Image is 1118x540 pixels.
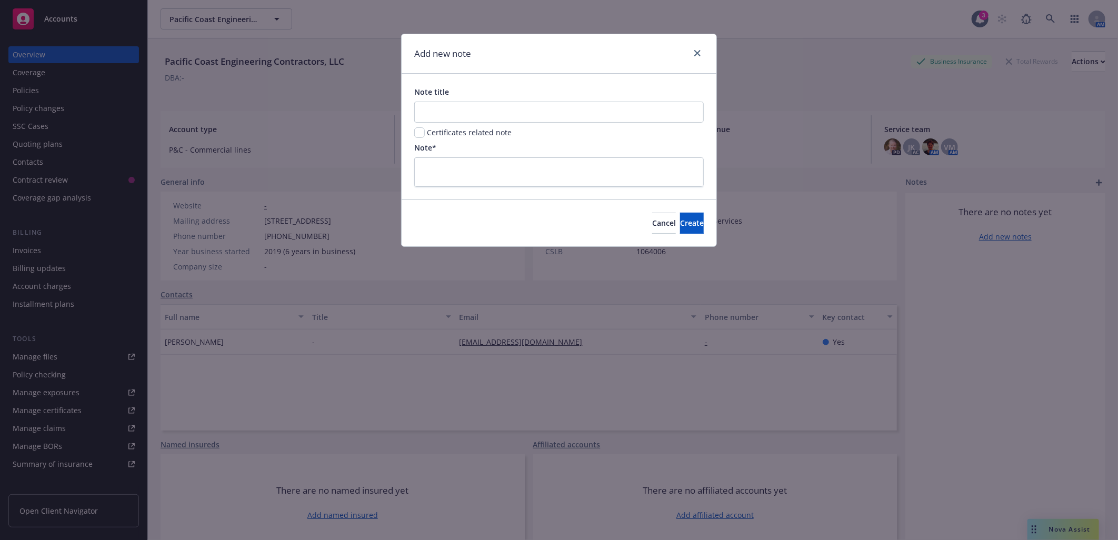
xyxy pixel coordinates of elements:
span: Certificates related note [427,127,512,138]
a: close [691,47,704,59]
button: Create [680,213,704,234]
button: Cancel [652,213,676,234]
h1: Add new note [414,47,471,61]
span: Note* [414,143,436,153]
span: Cancel [652,218,676,228]
span: Create [680,218,704,228]
span: Note title [414,87,449,97]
